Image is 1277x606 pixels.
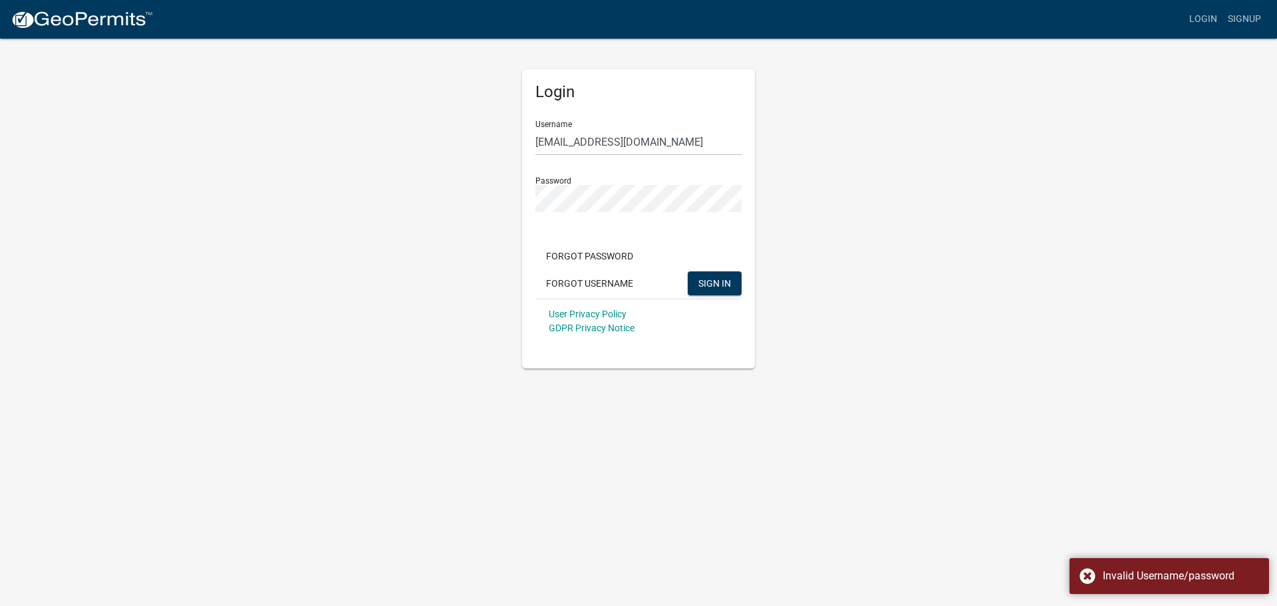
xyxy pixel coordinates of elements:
span: SIGN IN [698,277,731,288]
a: Login [1184,7,1222,32]
button: Forgot Password [535,244,644,268]
button: SIGN IN [688,271,742,295]
button: Forgot Username [535,271,644,295]
a: Signup [1222,7,1266,32]
div: Invalid Username/password [1103,568,1259,584]
a: User Privacy Policy [549,309,627,319]
a: GDPR Privacy Notice [549,323,635,333]
h5: Login [535,82,742,102]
